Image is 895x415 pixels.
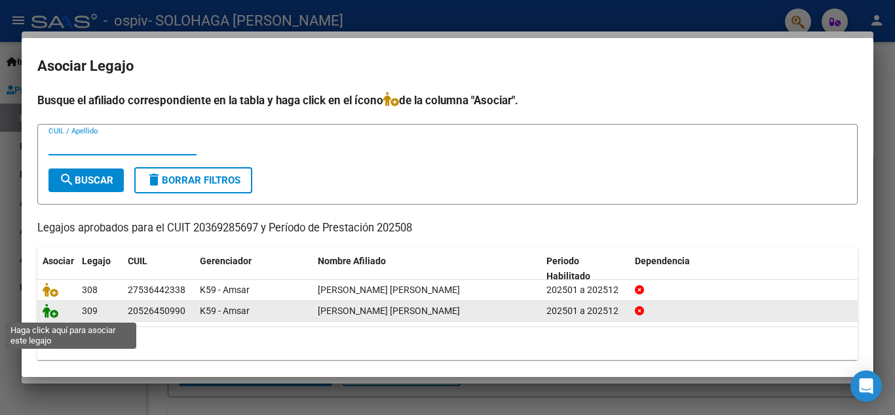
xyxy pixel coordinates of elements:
datatable-header-cell: Asociar [37,247,77,290]
span: Periodo Habilitado [546,256,590,281]
datatable-header-cell: CUIL [123,247,195,290]
mat-icon: search [59,172,75,188]
span: K59 - Amsar [200,306,250,316]
div: 20526450990 [128,304,185,319]
span: Nombre Afiliado [318,256,386,266]
span: ROMANO OCAÑA THIAGO YOEL [318,306,460,316]
div: 202501 a 202512 [546,283,624,298]
datatable-header-cell: Dependencia [630,247,858,290]
span: Gerenciador [200,256,252,266]
datatable-header-cell: Nombre Afiliado [313,247,541,290]
mat-icon: delete [146,172,162,188]
span: 309 [82,306,98,316]
datatable-header-cell: Periodo Habilitado [541,247,630,290]
datatable-header-cell: Legajo [77,247,123,290]
h4: Busque el afiliado correspondiente en la tabla y haga click en el ícono de la columna "Asociar". [37,92,858,109]
button: Buscar [48,168,124,192]
div: 202501 a 202512 [546,304,624,319]
p: Legajos aprobados para el CUIT 20369285697 y Período de Prestación 202508 [37,220,858,237]
span: Buscar [59,174,113,186]
span: 308 [82,285,98,295]
span: Asociar [43,256,74,266]
datatable-header-cell: Gerenciador [195,247,313,290]
span: Borrar Filtros [146,174,240,186]
span: K59 - Amsar [200,285,250,295]
h2: Asociar Legajo [37,54,858,79]
span: CUIL [128,256,147,266]
span: Dependencia [635,256,690,266]
div: 27536442338 [128,283,185,298]
span: ROMANO OCAÑA MIA JAZMIN [318,285,460,295]
button: Borrar Filtros [134,167,252,193]
div: 2 registros [37,327,858,360]
div: Open Intercom Messenger [850,370,882,402]
span: Legajo [82,256,111,266]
